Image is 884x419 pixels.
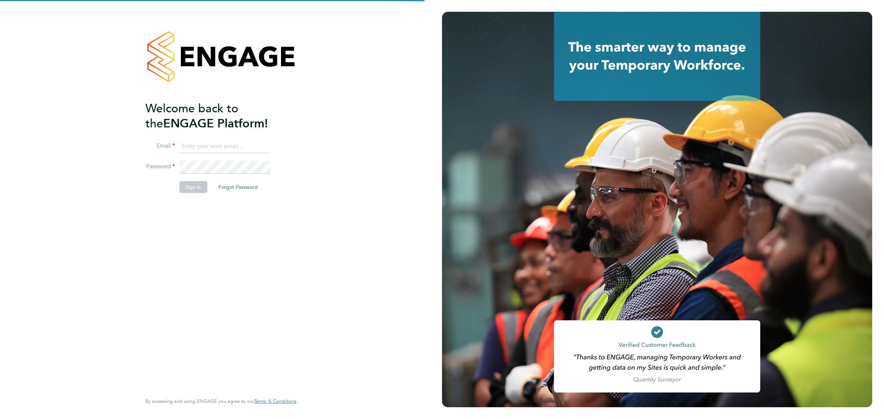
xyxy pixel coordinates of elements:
label: Password [145,163,175,170]
button: Forgot Password [213,181,264,193]
input: Enter your work email... [179,140,270,153]
label: Email [145,142,175,150]
span: By accessing and using ENGAGE you agree to our [145,398,297,404]
button: Sign In [179,181,207,193]
span: Welcome back to the [145,101,238,131]
h2: ENGAGE Platform! [145,101,289,131]
a: Terms & Conditions [254,398,297,404]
